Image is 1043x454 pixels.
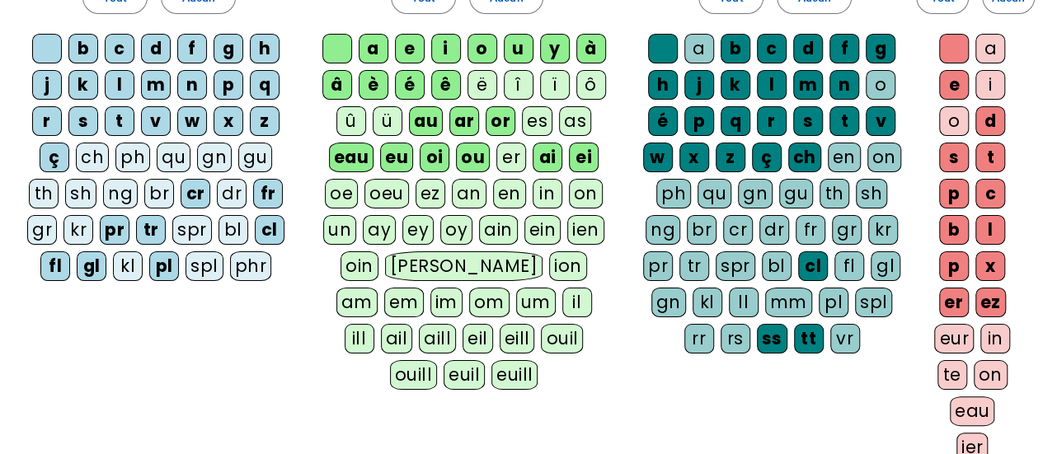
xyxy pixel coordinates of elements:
div: er [496,143,526,172]
div: é [648,106,678,136]
div: gn [651,288,686,317]
div: th [820,179,849,208]
div: am [336,288,378,317]
div: n [829,70,859,100]
div: as [559,106,591,136]
div: n [177,70,207,100]
div: pr [100,215,129,245]
div: euill [491,360,538,390]
div: t [105,106,134,136]
div: oeu [364,179,409,208]
div: il [562,288,592,317]
div: î [504,70,533,100]
div: a [684,34,714,63]
div: f [829,34,859,63]
div: ien [567,215,604,245]
div: euil [444,360,485,390]
div: l [757,70,787,100]
div: û [336,106,366,136]
div: o [467,34,497,63]
div: um [516,288,556,317]
div: gu [238,143,272,172]
div: kr [868,215,898,245]
div: p [939,251,969,281]
div: e [395,34,425,63]
div: bl [218,215,248,245]
div: spr [716,251,755,281]
div: ô [576,70,606,100]
div: es [522,106,552,136]
div: rs [721,324,750,353]
div: x [975,251,1005,281]
div: q [250,70,280,100]
div: gn [197,143,232,172]
div: j [32,70,62,100]
div: l [105,70,134,100]
div: gl [871,251,900,281]
div: i [431,34,461,63]
div: kl [113,251,143,281]
div: ein [524,215,561,245]
div: ay [363,215,396,245]
div: v [141,106,171,136]
div: d [793,34,823,63]
div: tr [136,215,166,245]
div: mm [765,288,812,317]
div: au [409,106,443,136]
div: kr [63,215,93,245]
div: ai [533,143,562,172]
div: k [721,70,750,100]
div: b [939,215,969,245]
div: ê [431,70,461,100]
div: w [177,106,207,136]
div: te [937,360,967,390]
div: sh [856,179,887,208]
div: a [359,34,388,63]
div: a [975,34,1005,63]
div: p [684,106,714,136]
div: ng [103,179,138,208]
div: eill [500,324,535,353]
div: gn [738,179,773,208]
div: ll [729,288,759,317]
div: u [504,34,533,63]
div: pr [643,251,673,281]
div: ill [345,324,374,353]
div: eau [329,143,374,172]
div: m [793,70,823,100]
div: dr [217,179,247,208]
div: g [214,34,243,63]
div: k [68,70,98,100]
div: x [214,106,243,136]
div: b [721,34,750,63]
div: d [975,106,1005,136]
div: ch [788,143,821,172]
div: an [452,179,486,208]
div: r [32,106,62,136]
div: z [250,106,280,136]
div: b [68,34,98,63]
div: phr [230,251,272,281]
div: d [141,34,171,63]
div: t [975,143,1005,172]
div: on [867,143,901,172]
div: eu [380,143,413,172]
div: cr [723,215,753,245]
div: j [684,70,714,100]
div: en [493,179,526,208]
div: x [679,143,709,172]
div: cr [181,179,210,208]
div: gr [27,215,57,245]
div: rr [684,324,714,353]
div: f [177,34,207,63]
div: th [29,179,59,208]
div: ü [373,106,402,136]
div: cl [798,251,828,281]
div: v [866,106,895,136]
div: m [141,70,171,100]
div: c [757,34,787,63]
div: â [322,70,352,100]
div: g [866,34,895,63]
div: in [533,179,562,208]
div: s [68,106,98,136]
